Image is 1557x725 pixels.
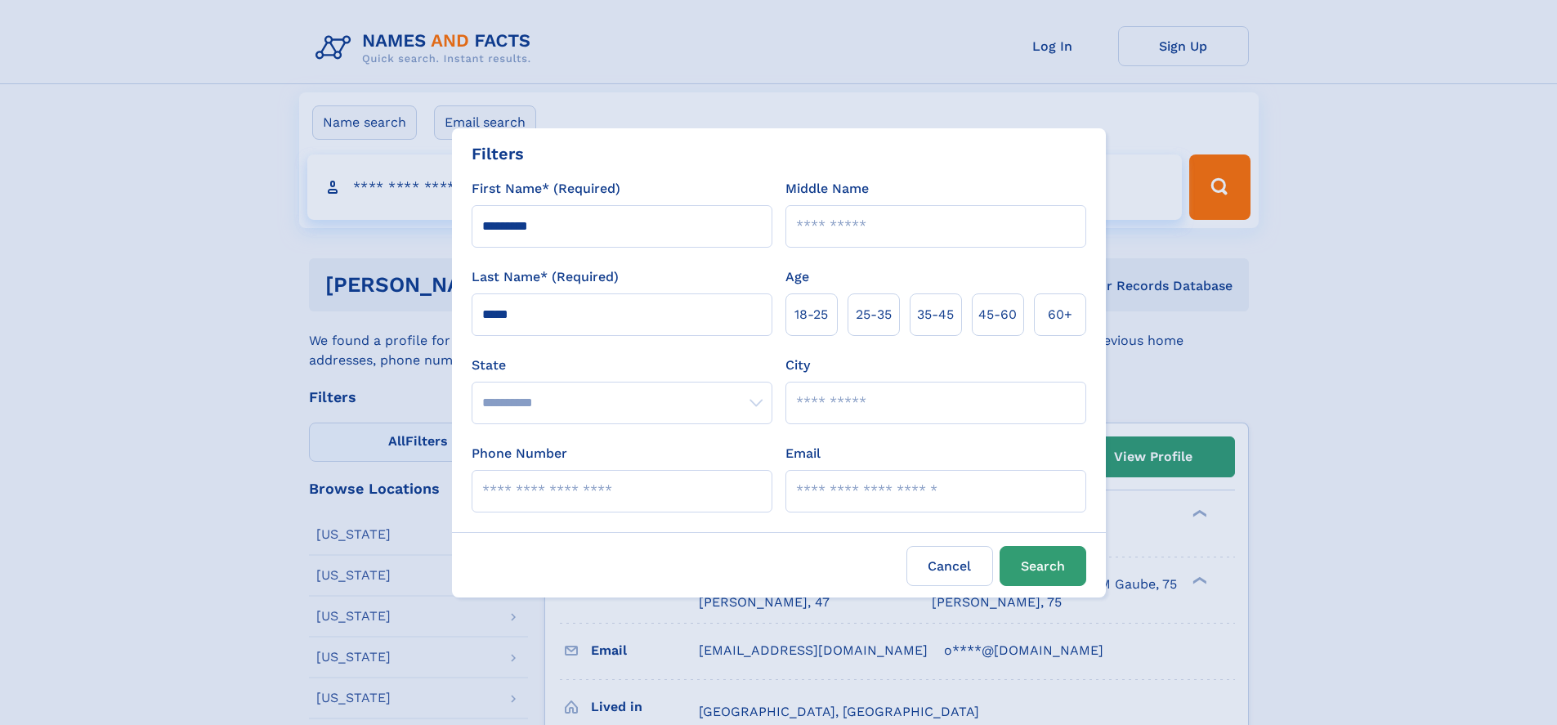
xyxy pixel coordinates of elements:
[472,267,619,287] label: Last Name* (Required)
[794,305,828,324] span: 18‑25
[917,305,954,324] span: 35‑45
[472,444,567,463] label: Phone Number
[785,444,821,463] label: Email
[785,179,869,199] label: Middle Name
[1048,305,1072,324] span: 60+
[906,546,993,586] label: Cancel
[472,141,524,166] div: Filters
[472,356,772,375] label: State
[472,179,620,199] label: First Name* (Required)
[1000,546,1086,586] button: Search
[978,305,1017,324] span: 45‑60
[785,267,809,287] label: Age
[785,356,810,375] label: City
[856,305,892,324] span: 25‑35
